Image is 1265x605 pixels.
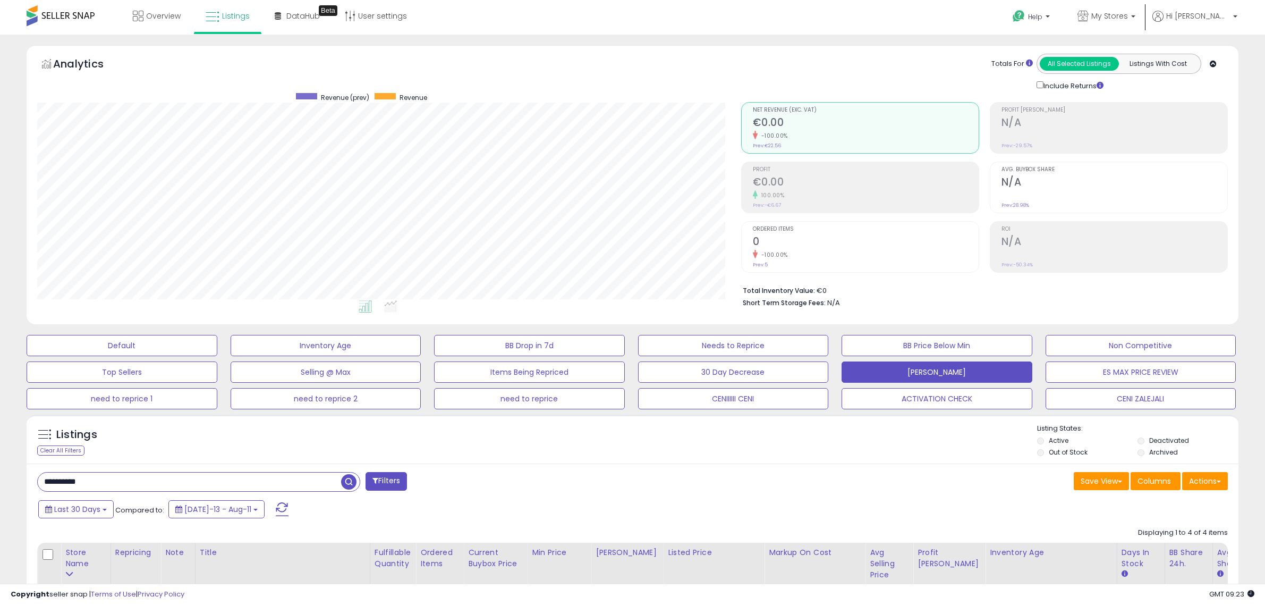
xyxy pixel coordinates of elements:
[990,547,1112,558] div: Inventory Age
[184,504,251,515] span: [DATE]-13 - Aug-11
[1001,262,1033,268] small: Prev: -50.34%
[668,547,760,558] div: Listed Price
[138,589,184,599] a: Privacy Policy
[1001,116,1227,131] h2: N/A
[870,547,909,581] div: Avg Selling Price
[991,59,1033,69] div: Totals For
[769,547,861,558] div: Markup on Cost
[918,547,981,569] div: Profit [PERSON_NAME]
[37,446,84,456] div: Clear All Filters
[1209,589,1254,599] span: 2025-09-11 09:23 GMT
[27,388,217,409] button: need to reprice 1
[1001,236,1227,250] h2: N/A
[753,202,781,208] small: Prev: -€6.67
[1012,10,1025,23] i: Get Help
[1001,176,1227,190] h2: N/A
[753,116,979,131] h2: €0.00
[758,251,788,259] small: -100.00%
[596,547,659,558] div: [PERSON_NAME]
[1118,57,1198,71] button: Listings With Cost
[638,335,829,356] button: Needs to Reprice
[1037,424,1238,434] p: Listing States:
[434,388,625,409] button: need to reprice
[321,93,369,102] span: Revenue (prev)
[231,388,421,409] button: need to reprice 2
[1217,547,1256,569] div: Avg BB Share
[1182,472,1228,490] button: Actions
[222,11,250,21] span: Listings
[38,500,114,518] button: Last 30 Days
[1166,11,1230,21] span: Hi [PERSON_NAME]
[753,226,979,232] span: Ordered Items
[168,500,265,518] button: [DATE]-13 - Aug-11
[842,388,1032,409] button: ACTIVATION CHECK
[1040,57,1119,71] button: All Selected Listings
[1131,472,1181,490] button: Columns
[743,298,826,307] b: Short Term Storage Fees:
[638,388,829,409] button: CENIIIIII CENI
[400,93,427,102] span: Revenue
[319,5,337,16] div: Tooltip anchor
[1001,226,1227,232] span: ROI
[231,335,421,356] button: Inventory Age
[54,504,100,515] span: Last 30 Days
[375,547,411,569] div: Fulfillable Quantity
[758,132,788,140] small: -100.00%
[753,167,979,173] span: Profit
[1122,569,1128,579] small: Days In Stock.
[468,547,523,569] div: Current Buybox Price
[1028,12,1042,21] span: Help
[1149,436,1189,445] label: Deactivated
[11,589,49,599] strong: Copyright
[11,590,184,600] div: seller snap | |
[753,107,979,113] span: Net Revenue (Exc. VAT)
[753,236,979,250] h2: 0
[27,362,217,383] button: Top Sellers
[842,335,1032,356] button: BB Price Below Min
[532,547,587,558] div: Min Price
[1029,79,1116,91] div: Include Returns
[1046,388,1236,409] button: CENI ZALEJALI
[1004,2,1060,35] a: Help
[743,286,815,295] b: Total Inventory Value:
[638,362,829,383] button: 30 Day Decrease
[1049,448,1088,457] label: Out of Stock
[1049,436,1068,445] label: Active
[115,547,156,558] div: Repricing
[1074,472,1129,490] button: Save View
[765,543,865,596] th: The percentage added to the cost of goods (COGS) that forms the calculator for Min & Max prices.
[1001,202,1029,208] small: Prev: 28.98%
[743,283,1220,296] li: €0
[231,362,421,383] button: Selling @ Max
[65,547,106,569] div: Store Name
[1217,569,1224,579] small: Avg BB Share.
[165,547,191,558] div: Note
[1091,11,1128,21] span: My Stores
[27,335,217,356] button: Default
[758,191,785,199] small: 100.00%
[1152,11,1237,35] a: Hi [PERSON_NAME]
[1046,362,1236,383] button: ES MAX PRICE REVIEW
[1001,142,1032,149] small: Prev: -29.57%
[1046,335,1236,356] button: Non Competitive
[827,298,840,308] span: N/A
[753,262,768,268] small: Prev: 5
[1169,547,1208,569] div: BB Share 24h.
[434,362,625,383] button: Items Being Repriced
[1138,528,1228,538] div: Displaying 1 to 4 of 4 items
[115,505,164,515] span: Compared to:
[1001,167,1227,173] span: Avg. Buybox Share
[753,142,781,149] small: Prev: €22.56
[53,56,124,74] h5: Analytics
[366,472,407,491] button: Filters
[420,547,459,569] div: Ordered Items
[1149,448,1178,457] label: Archived
[56,427,97,442] h5: Listings
[753,176,979,190] h2: €0.00
[1001,107,1227,113] span: Profit [PERSON_NAME]
[200,547,366,558] div: Title
[1122,547,1160,569] div: Days In Stock
[286,11,320,21] span: DataHub
[146,11,181,21] span: Overview
[434,335,625,356] button: BB Drop in 7d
